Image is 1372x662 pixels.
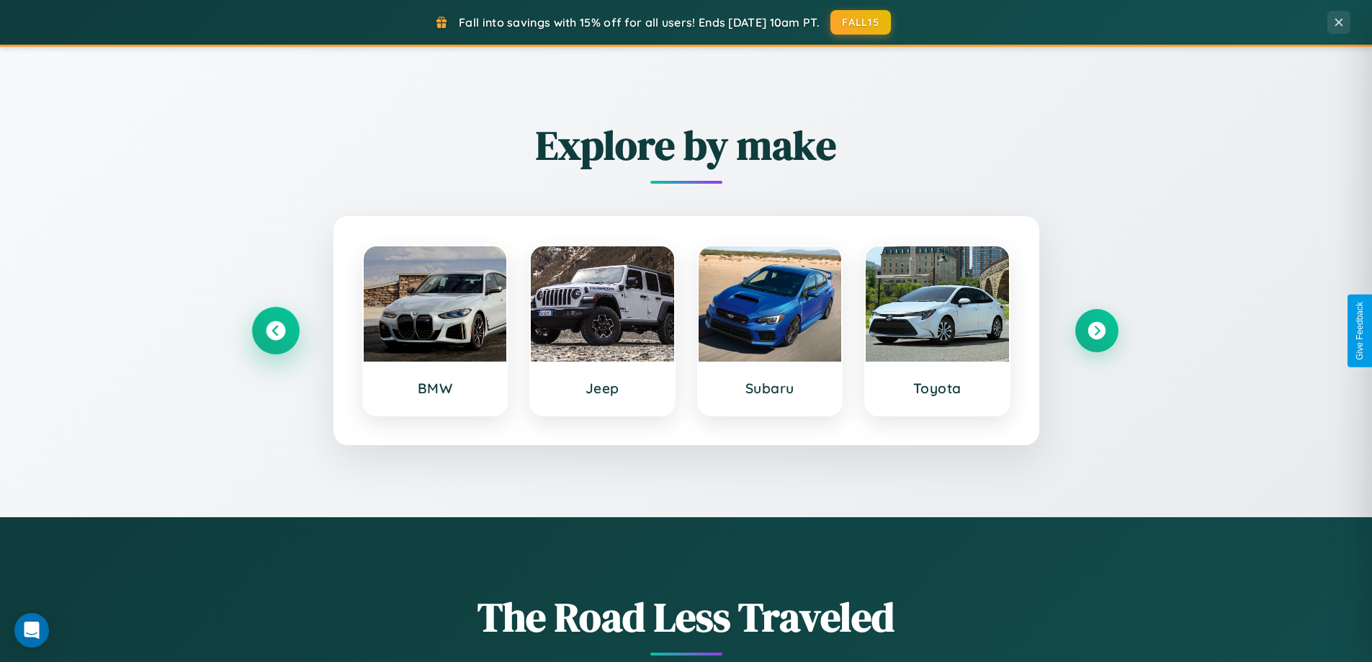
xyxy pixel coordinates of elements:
[713,380,828,397] h3: Subaru
[254,589,1118,645] h1: The Road Less Traveled
[1355,302,1365,360] div: Give Feedback
[378,380,493,397] h3: BMW
[254,117,1118,173] h2: Explore by make
[14,613,49,648] div: Open Intercom Messenger
[880,380,995,397] h3: Toyota
[545,380,660,397] h3: Jeep
[830,10,891,35] button: FALL15
[459,15,820,30] span: Fall into savings with 15% off for all users! Ends [DATE] 10am PT.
